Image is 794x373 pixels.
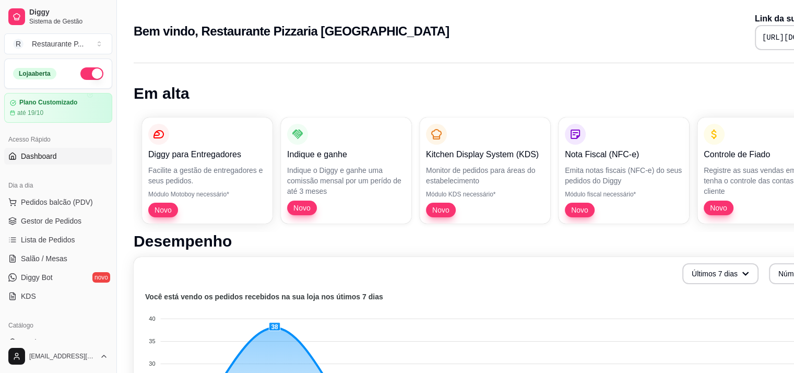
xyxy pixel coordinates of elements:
a: Produtos [4,334,112,351]
a: Plano Customizadoaté 19/10 [4,93,112,123]
button: Nota Fiscal (NFC-e)Emita notas fiscais (NFC-e) do seus pedidos do DiggyMódulo fiscal necessário*Novo [559,118,689,224]
span: Novo [289,203,315,213]
a: KDS [4,288,112,305]
p: Módulo KDS necessário* [426,190,544,199]
p: Emita notas fiscais (NFC-e) do seus pedidos do Diggy [565,165,683,186]
div: Dia a dia [4,177,112,194]
span: Gestor de Pedidos [21,216,81,226]
span: Pedidos balcão (PDV) [21,197,93,207]
span: KDS [21,291,36,301]
p: Facilite a gestão de entregadores e seus pedidos. [148,165,266,186]
span: R [13,39,23,49]
p: Nota Fiscal (NFC-e) [565,148,683,161]
div: Acesso Rápido [4,131,112,148]
span: Novo [567,205,592,215]
button: Últimos 7 dias [682,263,759,284]
span: Dashboard [21,151,57,161]
button: Alterar Status [80,67,103,80]
div: Restaurante P ... [32,39,84,49]
span: Lista de Pedidos [21,235,75,245]
button: Kitchen Display System (KDS)Monitor de pedidos para áreas do estabelecimentoMódulo KDS necessário... [420,118,550,224]
tspan: 30 [149,360,155,367]
text: Você está vendo os pedidos recebidos na sua loja nos útimos 7 dias [145,293,383,301]
button: Indique e ganheIndique o Diggy e ganhe uma comissão mensal por um perído de até 3 mesesNovo [281,118,411,224]
span: Diggy [29,8,108,17]
p: Módulo fiscal necessário* [565,190,683,199]
a: Gestor de Pedidos [4,213,112,229]
h2: Bem vindo, Restaurante Pizzaria [GEOGRAPHIC_DATA] [134,23,449,40]
span: Diggy Bot [21,272,53,283]
button: [EMAIL_ADDRESS][DOMAIN_NAME] [4,344,112,369]
article: Plano Customizado [19,99,77,107]
p: Módulo Motoboy necessário* [148,190,266,199]
span: Salão / Mesas [21,253,67,264]
p: Monitor de pedidos para áreas do estabelecimento [426,165,544,186]
a: DiggySistema de Gestão [4,4,112,29]
span: Novo [428,205,454,215]
a: Diggy Botnovo [4,269,112,286]
button: Diggy para EntregadoresFacilite a gestão de entregadores e seus pedidos.Módulo Motoboy necessário... [142,118,272,224]
button: Pedidos balcão (PDV) [4,194,112,211]
span: [EMAIL_ADDRESS][DOMAIN_NAME] [29,352,96,360]
a: Salão / Mesas [4,250,112,267]
span: Novo [150,205,176,215]
span: Produtos [21,337,50,347]
span: Novo [706,203,731,213]
article: até 19/10 [17,109,43,117]
button: Select a team [4,33,112,54]
a: Lista de Pedidos [4,231,112,248]
p: Indique o Diggy e ganhe uma comissão mensal por um perído de até 3 meses [287,165,405,196]
p: Kitchen Display System (KDS) [426,148,544,161]
span: Sistema de Gestão [29,17,108,26]
div: Catálogo [4,317,112,334]
a: Dashboard [4,148,112,165]
tspan: 35 [149,338,155,344]
tspan: 40 [149,316,155,322]
div: Loja aberta [13,68,56,79]
p: Indique e ganhe [287,148,405,161]
p: Diggy para Entregadores [148,148,266,161]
